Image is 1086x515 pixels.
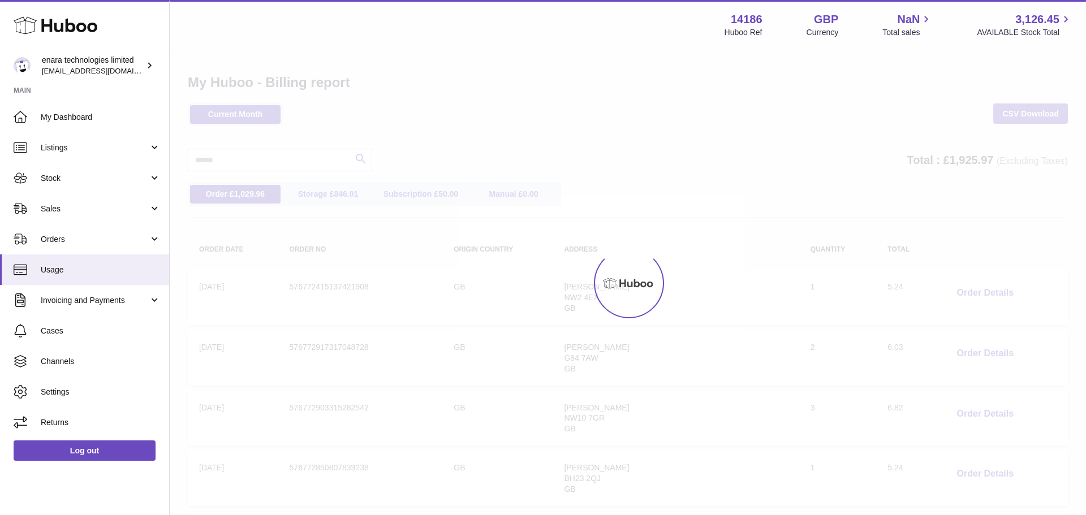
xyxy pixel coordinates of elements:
a: 3,126.45 AVAILABLE Stock Total [977,12,1072,38]
strong: GBP [814,12,838,27]
span: Stock [41,173,149,184]
strong: 14186 [731,12,762,27]
span: Settings [41,387,161,397]
span: Invoicing and Payments [41,295,149,306]
span: AVAILABLE Stock Total [977,27,1072,38]
span: Usage [41,265,161,275]
img: internalAdmin-14186@internal.huboo.com [14,57,31,74]
span: NaN [897,12,920,27]
span: Total sales [882,27,933,38]
div: enara technologies limited [42,55,144,76]
span: Orders [41,234,149,245]
span: Cases [41,326,161,336]
span: [EMAIL_ADDRESS][DOMAIN_NAME] [42,66,166,75]
span: Sales [41,204,149,214]
span: My Dashboard [41,112,161,123]
span: Listings [41,142,149,153]
a: NaN Total sales [882,12,933,38]
span: Returns [41,417,161,428]
div: Currency [807,27,839,38]
span: Channels [41,356,161,367]
div: Huboo Ref [725,27,762,38]
a: Log out [14,440,156,461]
span: 3,126.45 [1015,12,1059,27]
